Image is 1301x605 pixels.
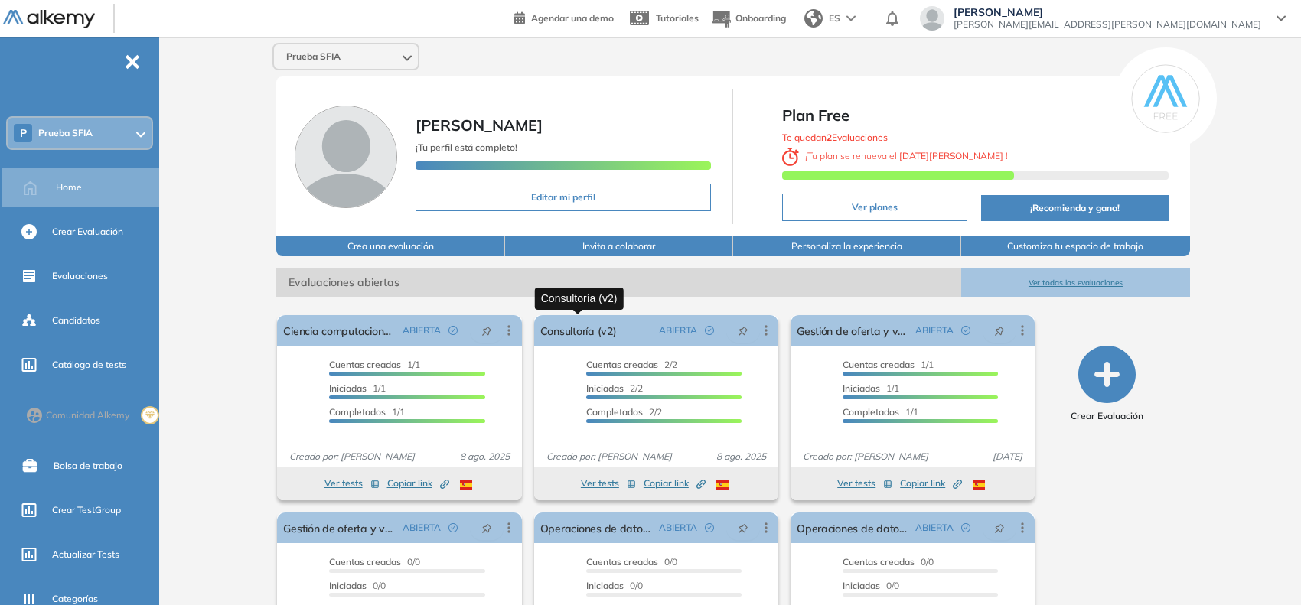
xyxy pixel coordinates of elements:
span: [PERSON_NAME] [954,6,1261,18]
span: Iniciadas [843,580,880,591]
button: pushpin [983,318,1016,343]
img: arrow [846,15,856,21]
span: Actualizar Tests [52,548,119,561]
span: 0/0 [843,556,934,568]
span: 8 ago. 2025 [710,450,772,464]
button: pushpin [470,516,504,540]
span: Te quedan Evaluaciones [782,132,888,143]
span: Candidatos [52,314,100,327]
span: 1/1 [843,359,934,370]
button: Editar mi perfil [416,184,711,211]
span: 1/1 [329,382,386,394]
span: [PERSON_NAME] [416,115,543,135]
span: Iniciadas [586,382,624,394]
span: 1/1 [329,359,420,370]
button: Customiza tu espacio de trabajo [961,236,1189,256]
span: ABIERTA [403,521,441,535]
span: Tutoriales [656,12,699,24]
span: [PERSON_NAME][EMAIL_ADDRESS][PERSON_NAME][DOMAIN_NAME] [954,18,1261,31]
span: Completados [843,406,899,418]
span: pushpin [481,324,492,337]
button: Copiar link [644,474,706,493]
img: ESP [460,480,472,490]
span: Iniciadas [329,382,367,394]
span: pushpin [738,522,748,534]
span: ¡ Tu plan se renueva el ! [782,150,1008,161]
span: check-circle [705,523,714,532]
img: Logo [3,10,95,29]
span: Evaluaciones abiertas [276,268,961,297]
span: ABIERTA [915,521,954,535]
button: ¡Recomienda y gana! [981,195,1169,221]
span: Cuentas creadas [586,359,658,370]
span: Creado por: [PERSON_NAME] [283,450,421,464]
span: ¡Tu perfil está completo! [416,141,517,153]
button: Crea una evaluación [276,236,504,256]
span: ABIERTA [659,521,697,535]
span: 0/0 [329,580,386,591]
a: Gestión de oferta y ventas 3 [797,315,909,346]
a: Gestión de oferta y ventas 2 [283,512,396,543]
span: Cuentas creadas [329,556,401,568]
span: ABIERTA [915,324,954,337]
span: Home [56,181,82,194]
button: Ver planes [782,194,967,221]
span: pushpin [481,522,492,534]
span: Onboarding [735,12,786,24]
span: check-circle [961,326,970,335]
span: ES [829,11,840,25]
b: 2 [827,132,832,143]
span: Catálogo de tests [52,358,126,372]
span: Creado por: [PERSON_NAME] [797,450,934,464]
button: Crear Evaluación [1071,346,1143,423]
span: Copiar link [900,477,962,490]
button: pushpin [726,318,760,343]
span: 0/0 [586,580,643,591]
span: Creado por: [PERSON_NAME] [540,450,678,464]
span: ABIERTA [403,324,441,337]
button: Copiar link [387,474,449,493]
img: ESP [973,480,985,490]
span: check-circle [448,523,458,532]
span: pushpin [994,522,1005,534]
span: Crear Evaluación [1071,409,1143,423]
a: Operaciones de datos y registros 2 [797,512,909,543]
span: 2/2 [586,359,677,370]
b: [DATE][PERSON_NAME] [897,150,1006,161]
span: 0/0 [329,556,420,568]
span: Agendar una demo [531,12,614,24]
span: check-circle [705,326,714,335]
button: Ver tests [837,474,892,493]
a: Agendar una demo [514,8,614,26]
button: Ver tests [581,474,636,493]
button: Ver tests [324,474,380,493]
button: Onboarding [711,2,786,35]
span: ABIERTA [659,324,697,337]
button: Copiar link [900,474,962,493]
span: Completados [586,406,643,418]
span: Cuentas creadas [843,556,915,568]
span: 2/2 [586,406,662,418]
button: pushpin [470,318,504,343]
span: 1/1 [329,406,405,418]
span: Iniciadas [843,382,880,394]
button: pushpin [983,516,1016,540]
a: Ciencia computacional (v2) [283,315,396,346]
span: Evaluaciones [52,269,108,283]
span: 1/1 [843,382,899,394]
button: pushpin [726,516,760,540]
span: Copiar link [387,477,449,490]
button: Invita a colaborar [505,236,733,256]
span: 8 ago. 2025 [454,450,516,464]
span: Cuentas creadas [843,359,915,370]
span: P [20,127,27,139]
span: Iniciadas [329,580,367,591]
span: Crear Evaluación [52,225,123,239]
span: check-circle [448,326,458,335]
span: check-circle [961,523,970,532]
span: 0/0 [843,580,899,591]
button: Ver todas las evaluaciones [961,268,1189,297]
span: 2/2 [586,382,643,394]
a: Consultoría (v2) [540,315,617,346]
span: Prueba SFIA [38,127,93,139]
